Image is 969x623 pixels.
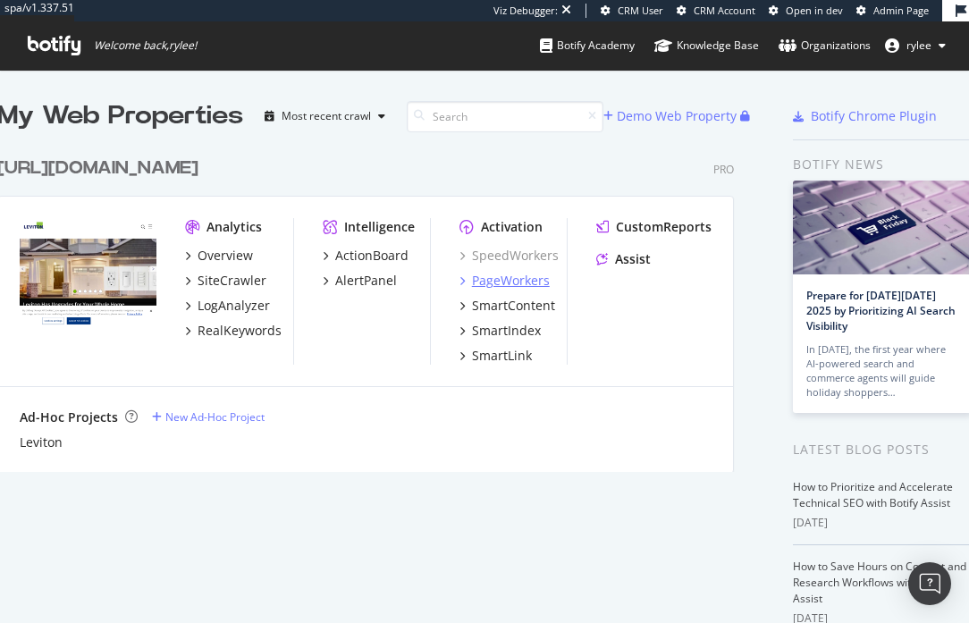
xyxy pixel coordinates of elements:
div: ActionBoard [335,247,409,265]
a: New Ad-Hoc Project [152,409,265,425]
input: Search [407,101,603,132]
div: Knowledge Base [654,37,759,55]
div: Analytics [206,218,262,236]
div: Organizations [779,37,871,55]
div: SmartContent [472,297,555,315]
a: RealKeywords [185,322,282,340]
a: Leviton [20,434,63,451]
a: How to Save Hours on Content and Research Workflows with Botify Assist [793,559,966,606]
div: Pro [713,162,734,177]
button: rylee [871,31,960,60]
a: SmartIndex [459,322,541,340]
div: Most recent crawl [282,111,371,122]
a: Demo Web Property [603,108,740,123]
a: Knowledge Base [654,21,759,70]
a: Botify Academy [540,21,635,70]
a: AlertPanel [323,272,397,290]
img: https://leviton.com/ [20,218,156,328]
a: Overview [185,247,253,265]
button: Demo Web Property [603,102,740,130]
div: LogAnalyzer [198,297,270,315]
a: Assist [596,250,651,268]
div: AlertPanel [335,272,397,290]
div: Assist [615,250,651,268]
a: CRM User [601,4,663,18]
a: CRM Account [677,4,755,18]
div: Viz Debugger: [493,4,558,18]
a: How to Prioritize and Accelerate Technical SEO with Botify Assist [793,479,953,510]
a: Open in dev [769,4,843,18]
div: CustomReports [616,218,712,236]
span: CRM Account [694,4,755,17]
button: Most recent crawl [257,102,392,130]
div: RealKeywords [198,322,282,340]
span: Open in dev [786,4,843,17]
a: Admin Page [856,4,929,18]
div: Intelligence [344,218,415,236]
div: New Ad-Hoc Project [165,409,265,425]
div: Overview [198,247,253,265]
a: LogAnalyzer [185,297,270,315]
span: CRM User [618,4,663,17]
div: Botify Academy [540,37,635,55]
div: Activation [481,218,543,236]
a: Botify Chrome Plugin [793,107,937,125]
a: Prepare for [DATE][DATE] 2025 by Prioritizing AI Search Visibility [806,288,956,333]
a: SpeedWorkers [459,247,559,265]
div: SiteCrawler [198,272,266,290]
span: rylee [906,38,931,53]
div: Open Intercom Messenger [908,562,951,605]
a: Organizations [779,21,871,70]
a: PageWorkers [459,272,550,290]
a: SmartLink [459,347,532,365]
div: Demo Web Property [617,107,737,125]
a: CustomReports [596,218,712,236]
a: ActionBoard [323,247,409,265]
span: Admin Page [873,4,929,17]
div: PageWorkers [472,272,550,290]
span: Welcome back, rylee ! [94,38,197,53]
div: SmartLink [472,347,532,365]
div: Botify Chrome Plugin [811,107,937,125]
div: SmartIndex [472,322,541,340]
div: In [DATE], the first year where AI-powered search and commerce agents will guide holiday shoppers… [806,342,958,400]
a: SmartContent [459,297,555,315]
div: Ad-Hoc Projects [20,408,118,426]
a: SiteCrawler [185,272,266,290]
